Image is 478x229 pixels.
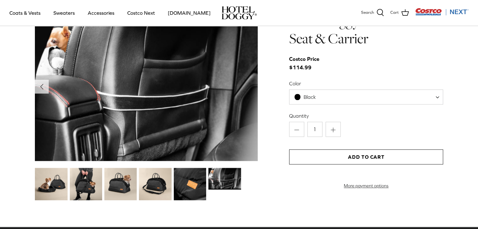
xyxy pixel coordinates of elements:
span: $114.99 [289,55,326,72]
span: Black [289,94,328,100]
a: Costco Next [122,2,161,24]
a: Cart [390,9,409,17]
label: Quantity [289,112,443,119]
h1: Hotel Doggy Deluxe Car Seat & Carrier [289,12,443,48]
span: Black [304,94,316,100]
span: Search [361,9,374,16]
label: Color [289,80,443,87]
div: Costco Price [289,55,319,63]
a: Search [361,9,384,17]
input: Quantity [307,122,322,137]
span: Cart [390,9,399,16]
a: More payment options [289,183,443,189]
a: Accessories [82,2,120,24]
img: hoteldoggycom [222,6,257,19]
button: Previous [35,80,49,93]
a: Coats & Vests [4,2,46,24]
button: Add to Cart [289,149,443,164]
a: hoteldoggy.com hoteldoggycom [222,6,257,19]
a: Sweaters [48,2,80,24]
img: Costco Next [415,8,469,16]
span: Black [289,89,443,104]
a: Visit Costco Next [415,12,469,17]
a: [DOMAIN_NAME] [162,2,216,24]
